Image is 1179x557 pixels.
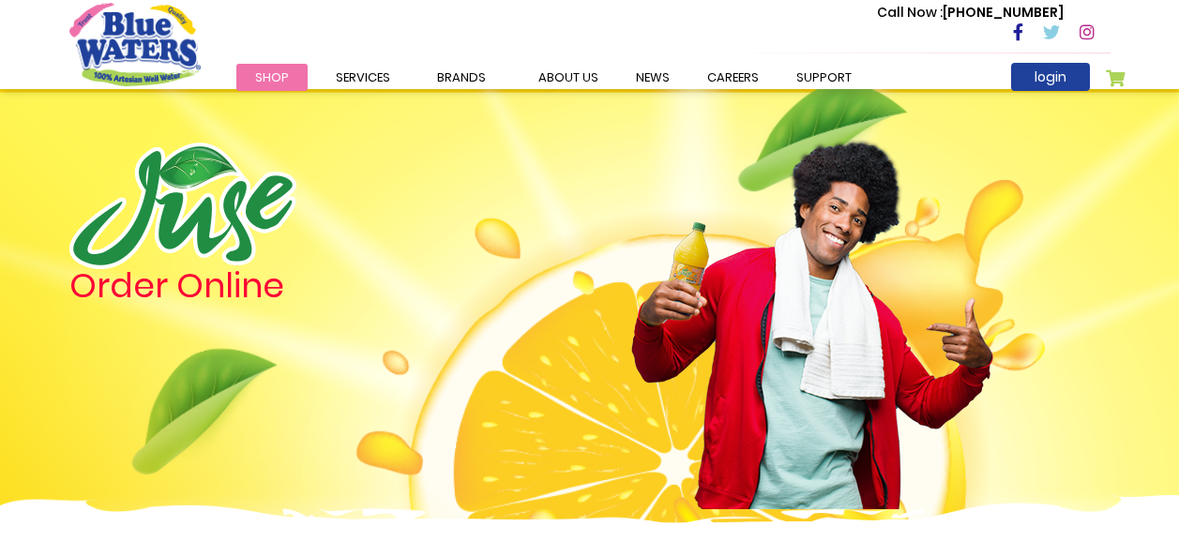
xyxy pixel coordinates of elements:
[437,68,486,86] span: Brands
[877,3,1064,23] p: [PHONE_NUMBER]
[69,3,201,85] a: store logo
[688,64,778,91] a: careers
[1011,63,1090,91] a: login
[69,269,487,303] h4: Order Online
[617,64,688,91] a: News
[778,64,870,91] a: support
[629,108,995,509] img: man.png
[69,143,296,269] img: logo
[520,64,617,91] a: about us
[255,68,289,86] span: Shop
[877,3,943,22] span: Call Now :
[336,68,390,86] span: Services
